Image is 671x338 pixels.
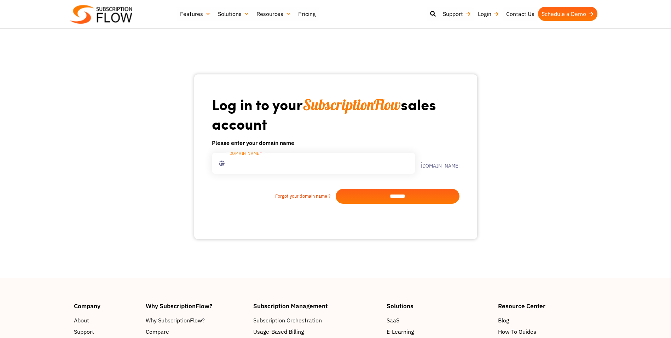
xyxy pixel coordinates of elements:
h4: Solutions [387,303,491,309]
a: Forgot your domain name ? [212,193,336,200]
span: Support [74,327,94,336]
span: How-To Guides [498,327,536,336]
span: About [74,316,89,325]
a: Subscription Orchestration [253,316,380,325]
a: Solutions [214,7,253,21]
a: Support [74,327,139,336]
a: About [74,316,139,325]
span: Why SubscriptionFlow? [146,316,205,325]
h4: Resource Center [498,303,597,309]
span: E-Learning [387,327,414,336]
a: Schedule a Demo [538,7,597,21]
a: Pricing [295,7,319,21]
a: Why SubscriptionFlow? [146,316,246,325]
a: Usage-Based Billing [253,327,380,336]
h4: Company [74,303,139,309]
a: E-Learning [387,327,491,336]
span: SaaS [387,316,399,325]
a: How-To Guides [498,327,597,336]
a: Blog [498,316,597,325]
span: SubscriptionFlow [303,95,401,114]
a: Login [474,7,503,21]
span: Subscription Orchestration [253,316,322,325]
span: Compare [146,327,169,336]
h4: Why SubscriptionFlow? [146,303,246,309]
h1: Log in to your sales account [212,95,459,133]
a: Support [439,7,474,21]
h4: Subscription Management [253,303,380,309]
h6: Please enter your domain name [212,139,459,147]
a: Compare [146,327,246,336]
a: SaaS [387,316,491,325]
a: Contact Us [503,7,538,21]
a: Resources [253,7,295,21]
span: Blog [498,316,509,325]
img: Subscriptionflow [70,5,132,24]
a: Features [177,7,214,21]
span: Usage-Based Billing [253,327,304,336]
label: .[DOMAIN_NAME] [415,158,459,168]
